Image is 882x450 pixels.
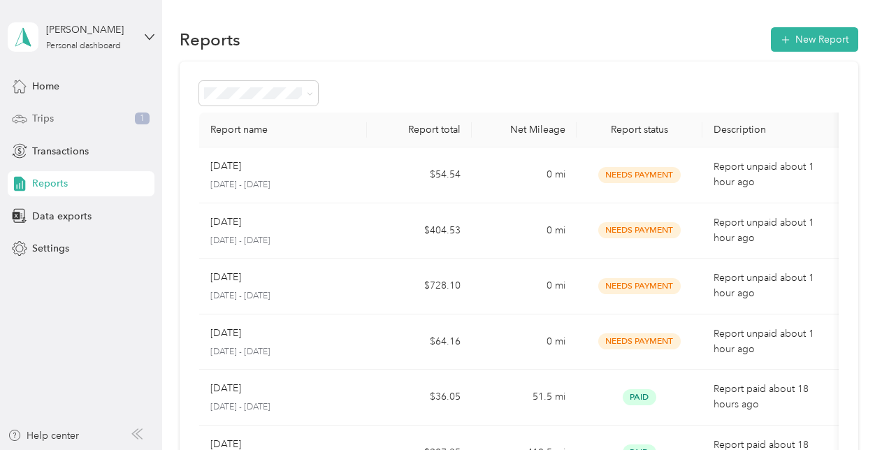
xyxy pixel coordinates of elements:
span: Paid [623,389,656,405]
p: [DATE] - [DATE] [210,401,356,414]
div: Personal dashboard [46,42,121,50]
p: [DATE] [210,326,241,341]
span: Data exports [32,209,92,224]
p: [DATE] - [DATE] [210,179,356,191]
h1: Reports [180,32,240,47]
button: New Report [771,27,858,52]
td: $36.05 [367,370,472,426]
iframe: Everlance-gr Chat Button Frame [804,372,882,450]
span: 1 [135,112,150,125]
p: [DATE] - [DATE] [210,290,356,303]
span: Transactions [32,144,89,159]
span: Home [32,79,59,94]
th: Net Mileage [472,112,577,147]
span: Settings [32,241,69,256]
p: [DATE] [210,159,241,174]
td: 51.5 mi [472,370,577,426]
span: Needs Payment [598,278,681,294]
span: Reports [32,176,68,191]
th: Description [702,112,842,147]
td: 0 mi [472,203,577,259]
td: 0 mi [472,147,577,203]
td: 0 mi [472,259,577,314]
p: [DATE] [210,270,241,285]
p: Report unpaid about 1 hour ago [714,270,831,301]
span: Trips [32,111,54,126]
p: [DATE] - [DATE] [210,235,356,247]
td: $728.10 [367,259,472,314]
th: Report name [199,112,367,147]
p: [DATE] - [DATE] [210,346,356,358]
p: Report unpaid about 1 hour ago [714,159,831,190]
div: [PERSON_NAME] [46,22,133,37]
td: $404.53 [367,203,472,259]
div: Report status [588,124,691,136]
button: Help center [8,428,79,443]
p: Report unpaid about 1 hour ago [714,215,831,246]
th: Report total [367,112,472,147]
span: Needs Payment [598,333,681,349]
td: $64.16 [367,314,472,370]
td: $54.54 [367,147,472,203]
td: 0 mi [472,314,577,370]
p: Report paid about 18 hours ago [714,382,831,412]
span: Needs Payment [598,167,681,183]
span: Needs Payment [598,222,681,238]
p: Report unpaid about 1 hour ago [714,326,831,357]
p: [DATE] [210,381,241,396]
p: [DATE] [210,215,241,230]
